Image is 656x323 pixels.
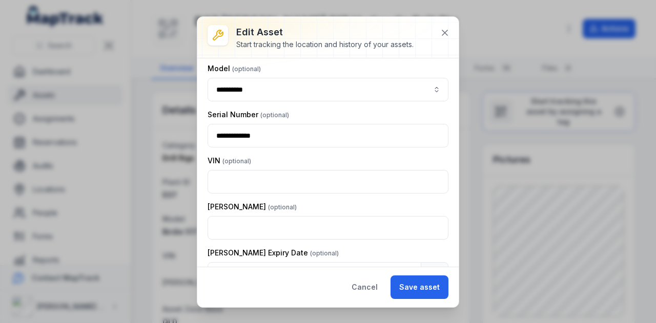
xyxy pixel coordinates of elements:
label: VIN [208,156,251,166]
button: Calendar [421,262,448,286]
h3: Edit asset [236,25,414,39]
label: [PERSON_NAME] [208,202,297,212]
input: asset-edit:cf[7b2ad715-4ce1-4afd-baaf-5d2b22496a4d]-label [208,78,448,101]
label: [PERSON_NAME] Expiry Date [208,248,339,258]
label: Model [208,63,261,74]
button: Save asset [391,275,448,299]
button: Cancel [343,275,386,299]
label: Serial Number [208,110,289,120]
div: Start tracking the location and history of your assets. [236,39,414,50]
